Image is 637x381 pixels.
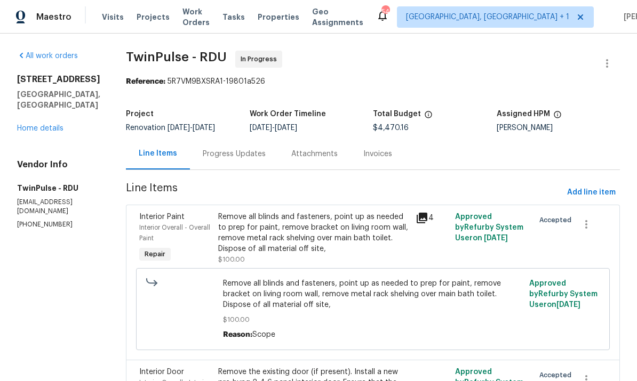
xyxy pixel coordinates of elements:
span: Accepted [539,215,576,225]
span: $100.00 [223,314,523,325]
a: Home details [17,125,63,132]
span: Renovation [126,124,215,132]
span: - [250,124,297,132]
span: Reason: [223,331,252,338]
span: $4,470.16 [373,124,409,132]
span: Interior Paint [139,213,185,221]
div: Line Items [139,148,177,159]
h4: Vendor Info [17,159,100,170]
span: $100.00 [218,256,245,263]
h5: Assigned HPM [497,110,550,118]
h2: [STREET_ADDRESS] [17,74,100,85]
h5: [GEOGRAPHIC_DATA], [GEOGRAPHIC_DATA] [17,89,100,110]
span: Visits [102,12,124,22]
div: Invoices [363,149,392,159]
span: Properties [258,12,299,22]
div: 54 [381,6,389,17]
h5: TwinPulse - RDU [17,183,100,193]
span: Maestro [36,12,71,22]
h5: Total Budget [373,110,421,118]
span: - [168,124,215,132]
span: Interior Door [139,368,184,376]
span: TwinPulse - RDU [126,51,227,63]
h5: Project [126,110,154,118]
span: Add line item [567,186,616,199]
span: [DATE] [556,301,580,309]
span: Approved by Refurby System User on [529,280,598,309]
b: Reference: [126,78,165,85]
span: [DATE] [193,124,215,132]
span: Geo Assignments [312,6,363,28]
span: [GEOGRAPHIC_DATA], [GEOGRAPHIC_DATA] + 1 [406,12,569,22]
span: [DATE] [168,124,190,132]
div: Progress Updates [203,149,266,159]
p: [PHONE_NUMBER] [17,220,100,229]
span: The total cost of line items that have been proposed by Opendoor. This sum includes line items th... [424,110,433,124]
span: Projects [137,12,170,22]
span: Scope [252,331,275,338]
span: Repair [140,249,170,260]
div: Remove all blinds and fasteners, point up as needed to prep for paint, remove bracket on living r... [218,212,409,254]
div: Attachments [291,149,338,159]
span: Approved by Refurby System User on [455,213,523,242]
div: 5R7VM9BXSRA1-19801a526 [126,76,620,87]
button: Add line item [563,183,620,202]
a: All work orders [17,52,78,60]
span: Accepted [539,370,576,380]
span: Work Orders [182,6,210,28]
h5: Work Order Timeline [250,110,326,118]
span: Interior Overall - Overall Paint [139,224,210,241]
div: [PERSON_NAME] [497,124,620,132]
span: The hpm assigned to this work order. [553,110,562,124]
span: [DATE] [250,124,272,132]
span: Remove all blinds and fasteners, point up as needed to prep for paint, remove bracket on living r... [223,278,523,310]
span: In Progress [241,54,281,64]
span: [DATE] [275,124,297,132]
span: Line Items [126,183,563,202]
span: Tasks [222,13,245,21]
div: 4 [416,212,449,224]
span: [DATE] [484,234,508,242]
p: [EMAIL_ADDRESS][DOMAIN_NAME] [17,198,100,216]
